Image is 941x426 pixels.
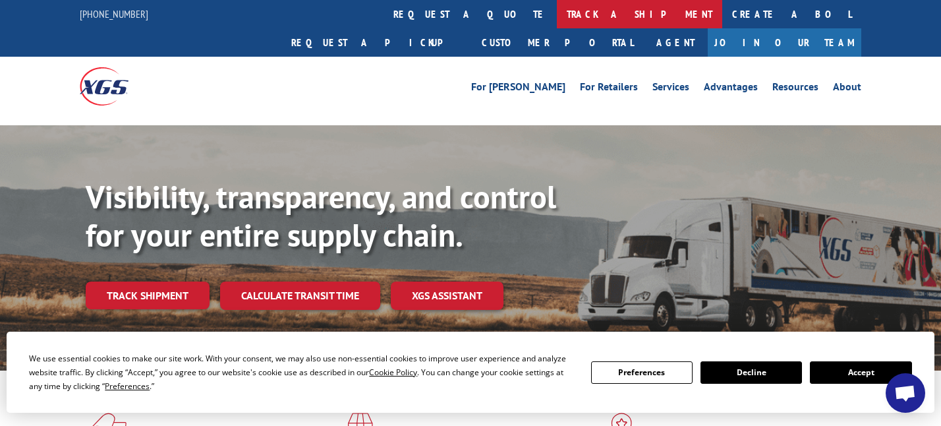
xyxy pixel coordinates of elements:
[652,82,689,96] a: Services
[471,82,565,96] a: For [PERSON_NAME]
[220,282,380,310] a: Calculate transit time
[772,82,818,96] a: Resources
[369,367,417,378] span: Cookie Policy
[86,282,210,309] a: Track shipment
[7,332,934,413] div: Cookie Consent Prompt
[580,82,638,96] a: For Retailers
[281,28,472,57] a: Request a pickup
[86,176,556,255] b: Visibility, transparency, and control for your entire supply chain.
[643,28,708,57] a: Agent
[704,82,758,96] a: Advantages
[833,82,861,96] a: About
[391,282,503,310] a: XGS ASSISTANT
[591,361,693,384] button: Preferences
[886,373,925,413] div: Open chat
[700,361,802,384] button: Decline
[708,28,861,57] a: Join Our Team
[810,361,911,384] button: Accept
[80,7,148,20] a: [PHONE_NUMBER]
[472,28,643,57] a: Customer Portal
[105,380,150,392] span: Preferences
[29,351,575,393] div: We use essential cookies to make our site work. With your consent, we may also use non-essential ...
